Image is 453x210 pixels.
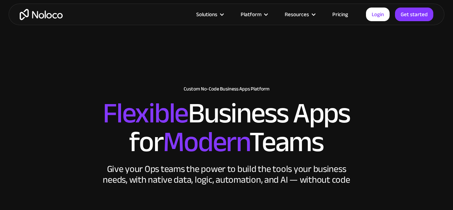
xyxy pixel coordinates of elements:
[163,115,249,169] span: Modern
[20,9,63,20] a: home
[395,8,433,21] a: Get started
[7,99,446,157] h2: Business Apps for Teams
[196,10,217,19] div: Solutions
[323,10,357,19] a: Pricing
[366,8,390,21] a: Login
[276,10,323,19] div: Resources
[285,10,309,19] div: Resources
[7,86,446,92] h1: Custom No-Code Business Apps Platform
[232,10,276,19] div: Platform
[187,10,232,19] div: Solutions
[103,87,188,140] span: Flexible
[101,164,352,185] div: Give your Ops teams the power to build the tools your business needs, with native data, logic, au...
[241,10,261,19] div: Platform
